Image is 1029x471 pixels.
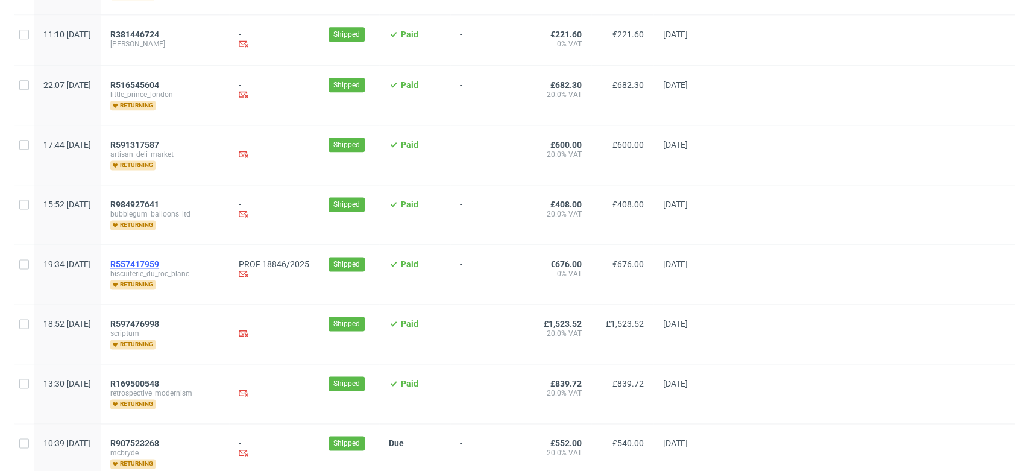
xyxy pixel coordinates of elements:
[110,30,159,39] span: R381446724
[538,269,582,279] span: 0% VAT
[110,259,162,269] a: R557417959
[550,200,582,209] span: £408.00
[110,280,156,289] span: returning
[110,379,159,388] span: R169500548
[110,200,159,209] span: R984927641
[663,80,688,90] span: [DATE]
[550,438,582,448] span: £552.00
[538,448,582,458] span: 20.0% VAT
[333,29,360,40] span: Shipped
[389,438,404,448] span: Due
[460,379,519,409] span: -
[606,319,644,329] span: £1,523.52
[612,379,644,388] span: £839.72
[550,379,582,388] span: £839.72
[538,90,582,100] span: 20.0% VAT
[110,438,159,448] span: R907523268
[110,259,159,269] span: R557417959
[663,438,688,448] span: [DATE]
[663,259,688,269] span: [DATE]
[538,388,582,398] span: 20.0% VAT
[110,150,219,159] span: artisan_deli_market
[663,30,688,39] span: [DATE]
[110,340,156,349] span: returning
[110,269,219,279] span: biscuiterie_du_roc_blanc
[333,438,360,449] span: Shipped
[333,139,360,150] span: Shipped
[43,200,91,209] span: 15:52 [DATE]
[460,200,519,230] span: -
[550,259,582,269] span: €676.00
[460,30,519,51] span: -
[110,140,159,150] span: R591317587
[110,160,156,170] span: returning
[110,459,156,469] span: returning
[550,140,582,150] span: £600.00
[43,259,91,269] span: 19:34 [DATE]
[460,140,519,170] span: -
[401,140,418,150] span: Paid
[110,209,219,219] span: bubblegum_balloons_ltd
[333,318,360,329] span: Shipped
[110,200,162,209] a: R984927641
[333,80,360,90] span: Shipped
[110,90,219,100] span: little_prince_london
[401,379,418,388] span: Paid
[110,388,219,398] span: retrospective_modernism
[110,319,159,329] span: R597476998
[239,30,309,51] div: -
[401,200,418,209] span: Paid
[43,319,91,329] span: 18:52 [DATE]
[663,319,688,329] span: [DATE]
[110,329,219,338] span: scriptum
[110,319,162,329] a: R597476998
[110,80,159,90] span: R516545604
[110,140,162,150] a: R591317587
[43,80,91,90] span: 22:07 [DATE]
[460,438,519,469] span: -
[544,319,582,329] span: £1,523.52
[612,80,644,90] span: £682.30
[401,319,418,329] span: Paid
[550,30,582,39] span: €221.60
[401,259,418,269] span: Paid
[239,319,309,340] div: -
[110,220,156,230] span: returning
[612,140,644,150] span: £600.00
[333,199,360,210] span: Shipped
[550,80,582,90] span: £682.30
[663,379,688,388] span: [DATE]
[460,319,519,349] span: -
[538,150,582,159] span: 20.0% VAT
[401,80,418,90] span: Paid
[663,200,688,209] span: [DATE]
[110,379,162,388] a: R169500548
[239,140,309,161] div: -
[110,399,156,409] span: returning
[110,30,162,39] a: R381446724
[538,329,582,338] span: 20.0% VAT
[239,80,309,101] div: -
[612,200,644,209] span: £408.00
[43,30,91,39] span: 11:10 [DATE]
[612,259,644,269] span: €676.00
[43,140,91,150] span: 17:44 [DATE]
[110,448,219,458] span: mcbryde
[460,80,519,110] span: -
[401,30,418,39] span: Paid
[460,259,519,289] span: -
[663,140,688,150] span: [DATE]
[239,259,309,269] a: PROF 18846/2025
[239,379,309,400] div: -
[239,438,309,460] div: -
[612,438,644,448] span: £540.00
[110,101,156,110] span: returning
[612,30,644,39] span: €221.60
[538,39,582,49] span: 0% VAT
[110,438,162,448] a: R907523268
[333,378,360,389] span: Shipped
[43,438,91,448] span: 10:39 [DATE]
[110,80,162,90] a: R516545604
[333,259,360,270] span: Shipped
[239,200,309,221] div: -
